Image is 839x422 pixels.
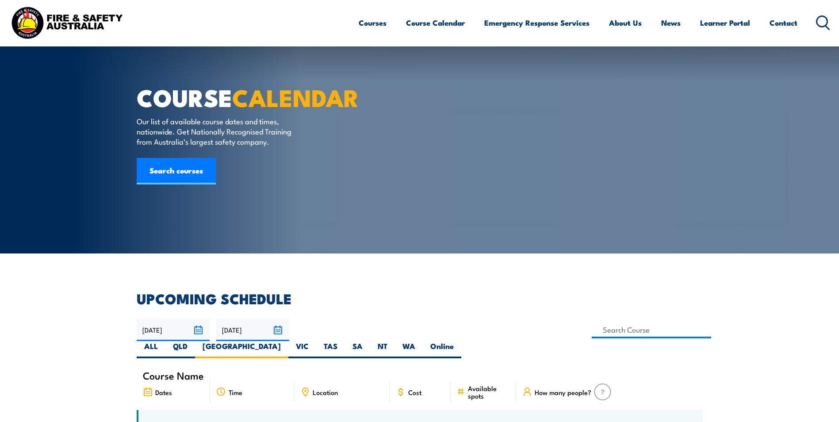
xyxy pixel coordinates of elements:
label: WA [395,341,423,358]
span: How many people? [535,388,591,396]
label: TAS [316,341,345,358]
a: Contact [770,11,797,35]
span: Dates [155,388,172,396]
h2: UPCOMING SCHEDULE [137,292,703,304]
span: Location [313,388,338,396]
a: Learner Portal [700,11,750,35]
label: ALL [137,341,165,358]
a: About Us [609,11,642,35]
label: Online [423,341,461,358]
a: Courses [359,11,387,35]
p: Our list of available course dates and times, nationwide. Get Nationally Recognised Training from... [137,116,298,147]
span: Cost [408,388,421,396]
label: VIC [288,341,316,358]
a: News [661,11,681,35]
label: NT [370,341,395,358]
span: Time [229,388,242,396]
a: Search courses [137,158,216,184]
input: Search Course [592,321,712,338]
input: To date [216,318,289,341]
input: From date [137,318,210,341]
a: Emergency Response Services [484,11,590,35]
a: Course Calendar [406,11,465,35]
span: Available spots [468,384,510,399]
label: SA [345,341,370,358]
span: Course Name [143,372,204,379]
label: QLD [165,341,195,358]
label: [GEOGRAPHIC_DATA] [195,341,288,358]
strong: CALENDAR [232,78,359,115]
h1: COURSE [137,87,355,107]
